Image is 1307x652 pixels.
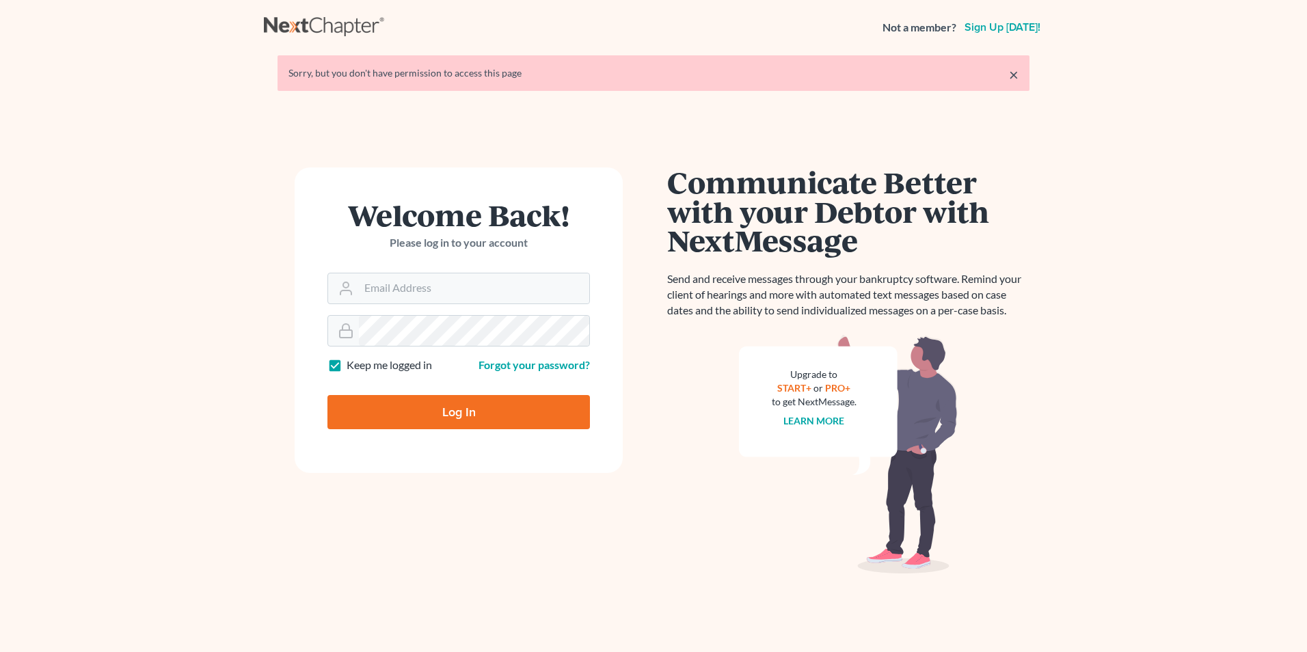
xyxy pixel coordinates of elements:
a: PRO+ [826,382,851,394]
img: nextmessage_bg-59042aed3d76b12b5cd301f8e5b87938c9018125f34e5fa2b7a6b67550977c72.svg [739,335,958,574]
input: Log In [327,395,590,429]
span: or [814,382,824,394]
div: to get NextMessage. [772,395,857,409]
a: Learn more [784,415,845,426]
a: START+ [778,382,812,394]
div: Sorry, but you don't have permission to access this page [288,66,1019,80]
label: Keep me logged in [347,357,432,373]
a: Sign up [DATE]! [962,22,1043,33]
div: Upgrade to [772,368,857,381]
a: × [1009,66,1019,83]
p: Send and receive messages through your bankruptcy software. Remind your client of hearings and mo... [667,271,1029,318]
h1: Welcome Back! [327,200,590,230]
strong: Not a member? [882,20,956,36]
a: Forgot your password? [479,358,590,371]
p: Please log in to your account [327,235,590,251]
h1: Communicate Better with your Debtor with NextMessage [667,167,1029,255]
input: Email Address [359,273,589,303]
